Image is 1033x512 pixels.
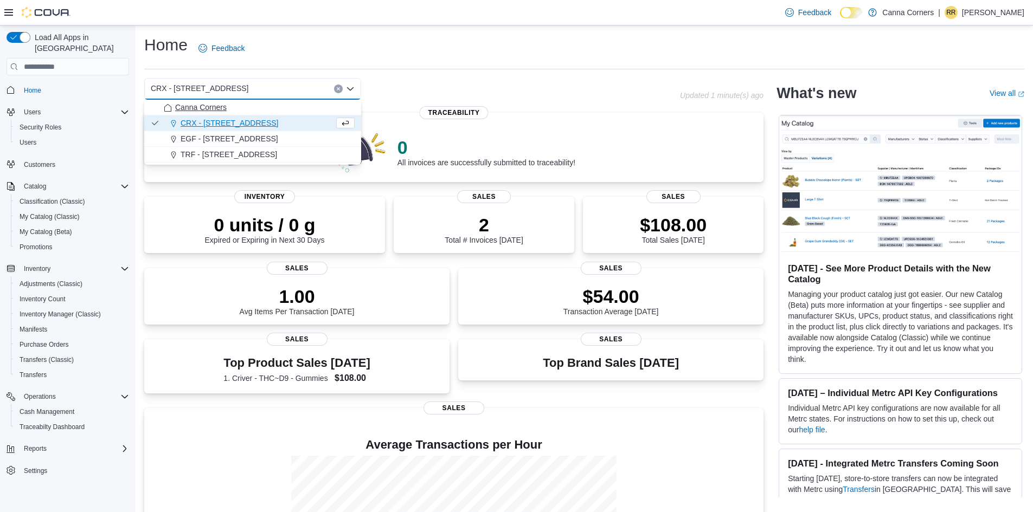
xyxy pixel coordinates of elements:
[30,32,129,54] span: Load All Apps in [GEOGRAPHIC_DATA]
[20,355,74,364] span: Transfers (Classic)
[11,120,133,135] button: Security Roles
[194,37,249,59] a: Feedback
[11,291,133,307] button: Inventory Count
[15,338,129,351] span: Purchase Orders
[20,84,46,97] a: Home
[205,214,325,236] p: 0 units / 0 g
[20,423,85,431] span: Traceabilty Dashboard
[11,337,133,352] button: Purchase Orders
[153,438,755,451] h4: Average Transactions per Hour
[24,182,46,191] span: Catalog
[15,353,129,366] span: Transfers (Classic)
[20,180,50,193] button: Catalog
[20,158,129,171] span: Customers
[20,197,85,206] span: Classification (Classic)
[15,308,105,321] a: Inventory Manager (Classic)
[640,214,707,236] p: $108.00
[15,136,129,149] span: Users
[181,149,277,160] span: TRF - [STREET_ADDRESS]
[15,368,129,381] span: Transfers
[24,86,41,95] span: Home
[20,390,129,403] span: Operations
[11,209,133,224] button: My Catalog (Classic)
[543,357,679,370] h3: Top Brand Sales [DATE]
[445,214,523,236] p: 2
[15,420,129,433] span: Traceabilty Dashboard
[20,243,53,251] span: Promotions
[11,239,133,255] button: Promotions
[680,91,763,100] p: Updated 1 minute(s) ago
[946,6,955,19] span: RR
[15,420,89,433] a: Traceabilty Dashboard
[211,43,245,54] span: Feedback
[20,464,52,477] a: Settings
[11,135,133,150] button: Users
[15,225,129,238] span: My Catalog (Beta)
[20,442,51,455] button: Reports
[445,214,523,244] div: Total # Invoices [DATE]
[15,277,129,290] span: Adjustments (Classic)
[788,289,1013,365] p: Managing your product catalog just got easier. Our new Catalog (Beta) puts more information at yo...
[2,82,133,98] button: Home
[15,338,73,351] a: Purchase Orders
[2,463,133,478] button: Settings
[2,105,133,120] button: Users
[144,100,361,163] div: Choose from the following options
[2,441,133,456] button: Reports
[24,466,47,475] span: Settings
[11,307,133,322] button: Inventory Manager (Classic)
[15,225,76,238] a: My Catalog (Beta)
[20,138,36,147] span: Users
[15,368,51,381] a: Transfers
[20,295,66,303] span: Inventory Count
[563,286,659,307] p: $54.00
[945,6,958,19] div: Ronny Reitmeier
[2,261,133,276] button: Inventory
[20,106,45,119] button: Users
[24,108,41,116] span: Users
[799,425,825,434] a: help file
[11,224,133,239] button: My Catalog (Beta)
[20,464,129,477] span: Settings
[563,286,659,316] div: Transaction Average [DATE]
[144,131,361,147] button: EGF - [STREET_ADDRESS]
[11,322,133,337] button: Manifests
[581,262,641,275] span: Sales
[11,194,133,209] button: Classification (Classic)
[397,137,575,167] div: All invoices are successfully submitted to traceability!
[11,367,133,383] button: Transfers
[781,2,836,23] a: Feedback
[15,121,129,134] span: Security Roles
[7,77,129,507] nav: Complex example
[144,147,361,163] button: TRF - [STREET_ADDRESS]
[20,407,74,416] span: Cash Management
[15,121,66,134] a: Security Roles
[15,195,89,208] a: Classification (Classic)
[144,100,361,115] button: Canna Corners
[151,82,248,95] span: CRX - [STREET_ADDRESS]
[267,262,328,275] span: Sales
[798,7,831,18] span: Feedback
[15,241,57,254] a: Promotions
[20,371,47,379] span: Transfers
[20,262,55,275] button: Inventory
[11,352,133,367] button: Transfers (Classic)
[788,403,1013,435] p: Individual Metrc API key configurations are now available for all Metrc states. For instructions ...
[20,180,129,193] span: Catalog
[20,158,60,171] a: Customers
[15,293,70,306] a: Inventory Count
[234,190,295,203] span: Inventory
[938,6,940,19] p: |
[20,228,72,236] span: My Catalog (Beta)
[15,323,129,336] span: Manifests
[240,286,355,316] div: Avg Items Per Transaction [DATE]
[2,179,133,194] button: Catalog
[144,34,188,56] h1: Home
[1018,91,1024,98] svg: External link
[843,485,875,494] a: Transfers
[788,263,1013,284] h3: [DATE] - See More Product Details with the New Catalog
[181,133,278,144] span: EGF - [STREET_ADDRESS]
[15,210,129,223] span: My Catalog (Classic)
[24,392,56,401] span: Operations
[11,404,133,419] button: Cash Management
